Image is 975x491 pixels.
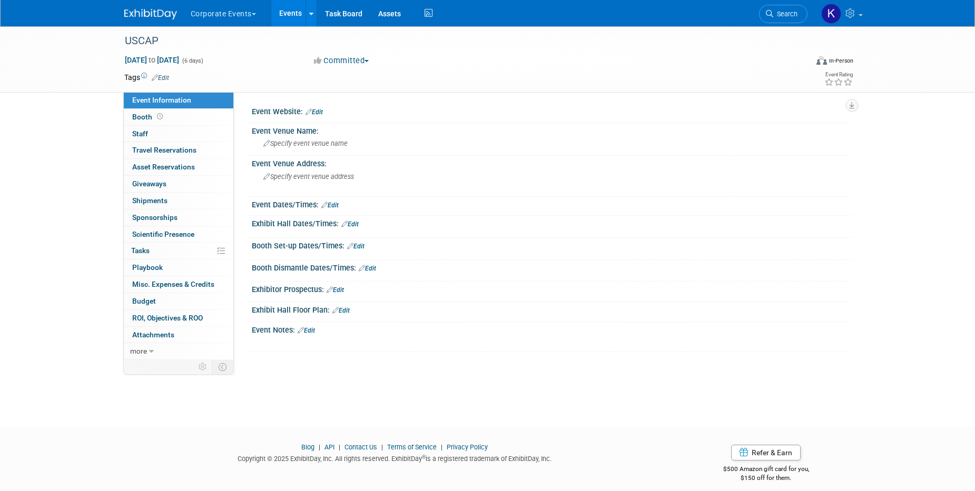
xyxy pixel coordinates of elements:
a: Blog [301,443,314,451]
div: Event Dates/Times: [252,197,851,211]
a: Misc. Expenses & Credits [124,276,233,293]
span: to [147,56,157,64]
div: $500 Amazon gift card for you, [681,458,851,482]
span: Sponsorships [132,213,178,222]
a: more [124,343,233,359]
a: Contact Us [344,443,377,451]
a: Privacy Policy [447,443,488,451]
div: Event Venue Address: [252,156,851,169]
span: Booth not reserved yet [155,113,165,121]
span: Event Information [132,96,191,104]
a: Edit [321,202,339,209]
span: Booth [132,113,165,121]
td: Tags [124,72,169,83]
img: Keirsten Davis [821,4,841,24]
a: Edit [347,243,365,250]
span: Misc. Expenses & Credits [132,280,214,288]
sup: ® [422,454,426,460]
a: Scientific Presence [124,226,233,243]
span: Shipments [132,196,168,205]
div: Event Website: [252,104,851,117]
a: Edit [152,74,169,82]
a: Asset Reservations [124,159,233,175]
span: ROI, Objectives & ROO [132,314,203,322]
a: Terms of Service [387,443,437,451]
a: Budget [124,293,233,309]
div: Exhibit Hall Dates/Times: [252,216,851,229]
td: Personalize Event Tab Strip [194,360,212,374]
img: Format-Inperson.png [816,56,827,65]
span: | [438,443,445,451]
a: Giveaways [124,176,233,192]
a: Sponsorships [124,209,233,226]
span: Staff [132,129,148,138]
div: Event Notes: [252,322,851,336]
a: Travel Reservations [124,142,233,158]
a: Attachments [124,327,233,343]
td: Toggle Event Tabs [212,360,233,374]
span: | [336,443,343,451]
span: Asset Reservations [132,163,195,171]
span: | [316,443,323,451]
a: Booth [124,109,233,125]
a: Shipments [124,193,233,209]
span: Budget [132,297,156,305]
a: Tasks [124,243,233,259]
span: Tasks [131,246,150,255]
img: ExhibitDay [124,9,177,19]
div: Event Venue Name: [252,123,851,136]
a: Edit [359,265,376,272]
span: | [379,443,386,451]
div: Event Rating [824,72,853,77]
div: Exhibit Hall Floor Plan: [252,302,851,316]
a: API [324,443,334,451]
span: Attachments [132,330,174,339]
a: Edit [306,108,323,116]
div: USCAP [121,32,792,51]
button: Committed [310,55,373,66]
span: more [130,347,147,355]
a: Edit [332,307,350,314]
div: Booth Dismantle Dates/Times: [252,260,851,274]
span: [DATE] [DATE] [124,55,180,65]
span: Specify event venue name [263,139,348,147]
span: Travel Reservations [132,146,196,154]
a: Staff [124,126,233,142]
span: (6 days) [181,57,203,64]
div: Event Format [745,55,854,71]
div: In-Person [829,57,853,65]
div: Copyright © 2025 ExhibitDay, Inc. All rights reserved. ExhibitDay is a registered trademark of Ex... [124,452,666,464]
span: Playbook [132,263,163,272]
div: $150 off for them. [681,474,851,483]
a: Search [759,5,807,23]
a: Edit [341,221,359,228]
a: Event Information [124,92,233,108]
div: Booth Set-up Dates/Times: [252,238,851,252]
span: Search [773,10,797,18]
div: Exhibitor Prospectus: [252,282,851,295]
a: ROI, Objectives & ROO [124,310,233,326]
span: Scientific Presence [132,230,194,238]
span: Giveaways [132,179,166,188]
span: Specify event venue address [263,173,354,181]
a: Edit [327,286,344,294]
a: Playbook [124,259,233,276]
a: Edit [298,327,315,334]
a: Refer & Earn [731,445,801,460]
